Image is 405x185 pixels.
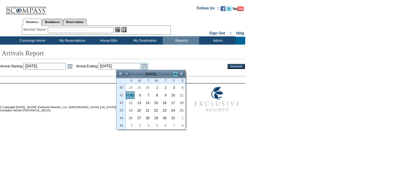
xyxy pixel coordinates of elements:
[177,78,185,84] th: Saturday
[5,2,47,15] img: Compass Home
[152,92,160,99] a: 8
[143,92,151,99] a: 7
[134,78,143,84] th: Monday
[126,122,134,129] a: 2
[134,114,143,122] td: Monday, October 27, 2025
[117,71,123,77] a: <<
[152,114,160,121] a: 29
[143,114,152,122] td: Tuesday, October 28, 2025
[126,84,134,91] td: Sunday, September 28, 2025
[229,31,232,35] span: ::
[221,6,226,11] img: Become our fan on Facebook
[143,78,152,84] th: Tuesday
[135,99,143,106] a: 13
[126,91,134,99] td: Sunday, October 05, 2025
[177,84,185,91] td: Saturday, October 04, 2025
[177,107,185,114] a: 25
[168,99,177,107] td: Friday, October 17, 2025
[126,84,134,91] a: 28
[143,99,152,107] td: Tuesday, October 14, 2025
[134,91,143,99] td: Monday, October 06, 2025
[126,99,134,107] td: Sunday, October 12, 2025
[177,122,185,129] a: 8
[169,84,177,91] a: 3
[163,37,199,45] td: Reports
[23,19,42,26] a: Members
[23,27,48,32] div: Member Name:
[90,37,126,45] td: House Bills
[126,78,134,84] th: Sunday
[168,122,177,129] td: Friday, November 07, 2025
[123,71,130,77] a: <
[227,8,232,12] a: Follow us on Twitter
[115,27,120,32] img: View
[152,107,160,114] td: Wednesday, October 22, 2025
[189,83,245,115] img: Exclusive Resorts
[177,99,185,106] a: 18
[236,31,244,35] a: Help
[135,107,143,114] a: 20
[152,84,160,91] td: Wednesday, October 01, 2025
[152,107,160,114] a: 22
[177,122,185,129] td: Saturday, November 08, 2025
[66,63,73,70] a: Open the calendar popup.
[197,5,219,13] td: Follow Us ::
[160,99,168,106] a: 16
[152,122,160,129] td: Wednesday, November 05, 2025
[143,99,151,106] a: 14
[152,78,160,84] th: Wednesday
[135,114,143,121] a: 27
[160,122,168,129] td: Thursday, November 06, 2025
[177,107,185,114] td: Saturday, October 25, 2025
[152,99,160,107] td: Wednesday, October 15, 2025
[160,107,168,114] a: 23
[126,99,134,106] a: 12
[160,91,168,99] td: Thursday, October 09, 2025
[168,114,177,122] td: Friday, October 31, 2025
[116,122,126,129] th: 45
[169,92,177,99] a: 10
[126,107,134,114] a: 19
[42,19,63,25] a: Residences
[121,27,127,32] img: Reservations
[126,114,134,122] td: Sunday, October 26, 2025
[160,84,168,91] td: Thursday, October 02, 2025
[143,122,152,129] td: Tuesday, November 04, 2025
[233,6,244,11] img: Subscribe to our YouTube Channel
[160,84,168,91] a: 2
[152,114,160,122] td: Wednesday, October 29, 2025
[143,122,151,129] a: 4
[172,71,178,77] a: >
[134,107,143,114] td: Monday, October 20, 2025
[177,114,185,121] a: 1
[177,114,185,122] td: Saturday, November 01, 2025
[134,99,143,107] td: Monday, October 13, 2025
[160,114,168,122] td: Thursday, October 30, 2025
[116,99,126,107] th: 42
[10,37,53,45] td: Concierge Home
[116,107,126,114] th: 43
[134,122,143,129] td: Monday, November 03, 2025
[141,63,148,70] a: Open the calendar popup.
[116,91,126,99] th: 41
[152,84,160,91] a: 1
[168,107,177,114] td: Friday, October 24, 2025
[116,84,126,91] th: 40
[152,122,160,129] a: 5
[177,92,185,99] a: 11
[178,71,185,77] a: >>
[126,92,134,99] a: 5
[221,8,226,12] a: Become our fan on Facebook
[169,122,177,129] a: 7
[233,8,244,12] a: Subscribe to our YouTube Channel
[126,122,134,129] td: Sunday, November 02, 2025
[177,99,185,107] td: Saturday, October 18, 2025
[135,84,143,91] a: 29
[168,84,177,91] td: Friday, October 03, 2025
[160,107,168,114] td: Thursday, October 23, 2025
[126,37,163,45] td: My Destination
[126,107,134,114] td: Sunday, October 19, 2025
[227,6,232,11] img: Follow us on Twitter
[130,71,172,77] td: [DATE]
[168,91,177,99] td: Friday, October 10, 2025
